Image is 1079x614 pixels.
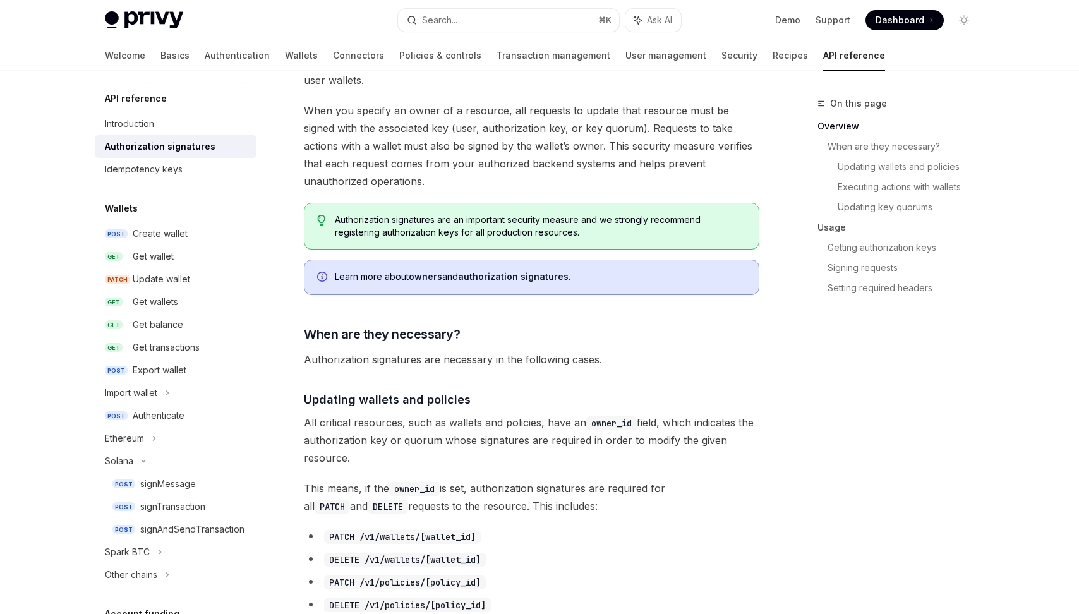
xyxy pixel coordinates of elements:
span: Learn more about and . [335,270,746,283]
div: signMessage [140,476,196,491]
a: Security [721,40,757,71]
span: GET [105,320,123,330]
div: Search... [422,13,457,28]
div: Create wallet [133,226,188,241]
div: Solana [105,454,133,469]
a: Welcome [105,40,145,71]
div: Import wallet [105,385,157,400]
span: When are they necessary? [304,325,460,343]
a: POSTAuthenticate [95,404,256,427]
a: GETGet balance [95,313,256,336]
a: Connectors [333,40,384,71]
a: Updating key quorums [838,197,984,217]
a: Wallets [285,40,318,71]
span: PATCH [105,275,130,284]
div: signAndSendTransaction [140,522,244,537]
a: Basics [160,40,190,71]
a: Signing requests [828,258,984,278]
span: POST [112,479,135,489]
span: GET [105,252,123,262]
h5: Wallets [105,201,138,216]
div: Ethereum [105,431,144,446]
a: Executing actions with wallets [838,177,984,197]
span: Authorization signatures are necessary in the following cases. [304,351,759,368]
div: Get balance [133,317,183,332]
a: owners [409,271,442,282]
a: POSTsignMessage [95,473,256,495]
span: This means, if the is set, authorization signatures are required for all and requests to the reso... [304,479,759,515]
code: owner_id [586,416,637,430]
a: Idempotency keys [95,158,256,181]
div: Update wallet [133,272,190,287]
span: On this page [830,96,887,111]
a: Transaction management [497,40,610,71]
span: ⌘ K [598,15,612,25]
a: API reference [823,40,885,71]
svg: Tip [317,215,326,226]
code: PATCH /v1/policies/[policy_id] [324,575,486,589]
a: Demo [775,14,800,27]
div: Authenticate [133,408,184,423]
div: Authorization signatures [105,139,215,154]
code: PATCH /v1/wallets/[wallet_id] [324,530,481,544]
a: POSTExport wallet [95,359,256,382]
span: POST [112,502,135,512]
div: signTransaction [140,499,205,514]
code: DELETE [368,500,408,514]
span: GET [105,298,123,307]
a: authorization signatures [458,271,569,282]
span: POST [105,366,128,375]
button: Ask AI [625,9,681,32]
div: Export wallet [133,363,186,378]
svg: Info [317,272,330,284]
div: Get wallet [133,249,174,264]
a: Getting authorization keys [828,238,984,258]
code: DELETE /v1/policies/[policy_id] [324,598,491,612]
a: Recipes [773,40,808,71]
a: GETGet transactions [95,336,256,359]
div: Introduction [105,116,154,131]
code: DELETE /v1/wallets/[wallet_id] [324,553,486,567]
span: When you specify an owner of a resource, all requests to update that resource must be signed with... [304,102,759,190]
button: Toggle dark mode [954,10,974,30]
a: Overview [817,116,984,136]
a: Dashboard [865,10,944,30]
a: POSTsignTransaction [95,495,256,518]
h5: API reference [105,91,167,106]
a: Support [816,14,850,27]
button: Search...⌘K [398,9,619,32]
div: Spark BTC [105,545,150,560]
a: User management [625,40,706,71]
a: GETGet wallet [95,245,256,268]
a: When are they necessary? [828,136,984,157]
code: PATCH [315,500,350,514]
a: PATCHUpdate wallet [95,268,256,291]
a: Introduction [95,112,256,135]
a: Usage [817,217,984,238]
a: Policies & controls [399,40,481,71]
span: POST [105,411,128,421]
div: Get wallets [133,294,178,310]
a: Setting required headers [828,278,984,298]
a: POSTCreate wallet [95,222,256,245]
div: Get transactions [133,340,200,355]
img: light logo [105,11,183,29]
code: owner_id [389,482,440,496]
a: Authorization signatures [95,135,256,158]
a: POSTsignAndSendTransaction [95,518,256,541]
span: POST [105,229,128,239]
div: Other chains [105,567,157,582]
span: Authorization signatures are an important security measure and we strongly recommend registering ... [335,214,746,239]
span: POST [112,525,135,534]
a: Authentication [205,40,270,71]
span: Ask AI [647,14,672,27]
span: GET [105,343,123,352]
span: All critical resources, such as wallets and policies, have an field, which indicates the authoriz... [304,414,759,467]
span: Updating wallets and policies [304,391,471,408]
a: Updating wallets and policies [838,157,984,177]
span: Dashboard [876,14,924,27]
div: Idempotency keys [105,162,183,177]
a: GETGet wallets [95,291,256,313]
